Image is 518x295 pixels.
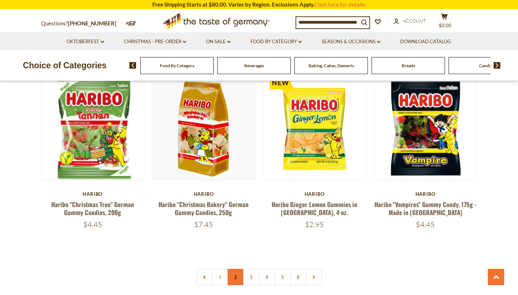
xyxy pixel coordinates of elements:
a: Seasons & Occasions [322,38,380,46]
a: Food By Category [160,63,194,68]
a: Beverages [244,63,264,68]
img: Haribo [374,77,477,180]
div: Haribo [263,191,366,197]
button: $0.00 [434,13,455,31]
img: next arrow [494,62,501,69]
div: Haribo [152,191,256,197]
span: $7.45 [194,220,213,229]
div: Haribo [41,191,145,197]
img: Haribo [152,77,255,180]
img: Haribo [41,77,144,180]
a: 1 [212,269,228,285]
a: Account [394,17,426,25]
a: On Sale [206,38,230,46]
a: Haribo Ginger Lemon Gummies in [GEOGRAPHIC_DATA], 4 oz. [272,200,357,217]
a: Click here for details. [314,1,366,8]
a: Haribo "Christmas Bakery" German Gummy Candies, 250g [158,200,249,217]
a: [PHONE_NUMBER] [68,20,116,27]
a: 4 [259,269,275,285]
a: Oktoberfest [67,38,104,46]
span: $2.95 [305,220,324,229]
a: Baking, Cakes, Desserts [309,63,354,68]
div: Haribo [374,191,477,197]
a: Food By Category [250,38,302,46]
span: $4.45 [83,220,102,229]
a: Haribo "Christmas Tree" German Gummy Candies, 200g [51,200,134,217]
a: 2 [228,269,244,285]
a: 3 [243,269,260,285]
img: Haribo [263,77,366,180]
a: 6 [290,269,306,285]
a: Christmas - PRE-ORDER [124,38,186,46]
span: $4.45 [416,220,435,229]
a: 5 [274,269,291,285]
img: previous arrow [129,62,136,69]
a: Haribo "Vampires" Gummy Candy, 175g - Made in [GEOGRAPHIC_DATA] [374,200,477,217]
p: Questions? [41,19,122,28]
a: Candy [479,63,491,68]
span: Account [403,18,426,24]
span: $0.00 [439,23,451,28]
a: Download Catalog [400,38,451,46]
a: Breads [402,63,415,68]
